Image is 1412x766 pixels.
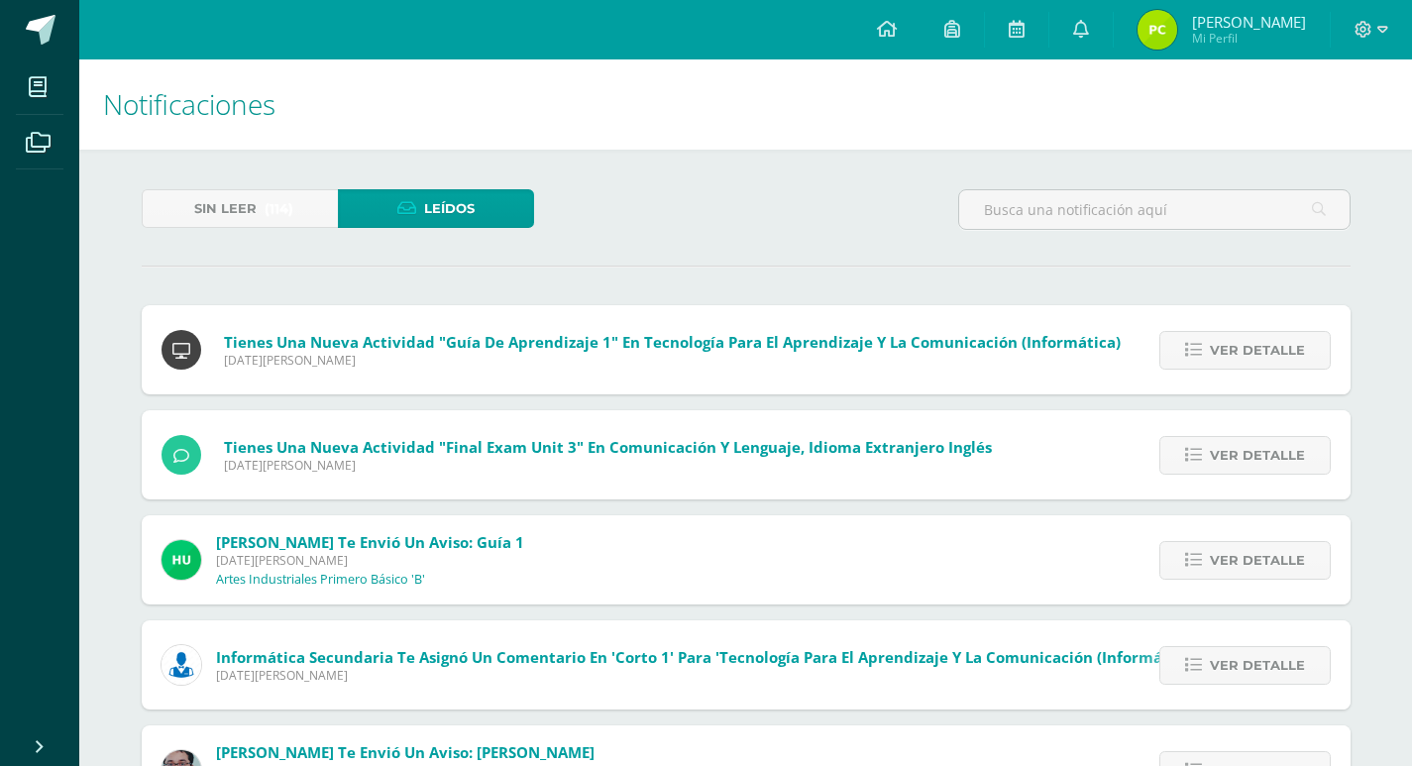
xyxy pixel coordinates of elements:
[224,437,992,457] span: Tienes una nueva actividad "Final Exam Unit 3" En Comunicación y Lenguaje, Idioma Extranjero Inglés
[1192,30,1306,47] span: Mi Perfil
[1192,12,1306,32] span: [PERSON_NAME]
[1210,542,1305,579] span: Ver detalle
[224,352,1121,369] span: [DATE][PERSON_NAME]
[162,645,201,685] img: 6ed6846fa57649245178fca9fc9a58dd.png
[216,647,1200,667] span: Informática Secundaria te asignó un comentario en 'Corto 1' para 'Tecnología para el Aprendizaje ...
[424,190,475,227] span: Leídos
[224,332,1121,352] span: Tienes una nueva actividad "Guía de aprendizaje 1" En Tecnología para el Aprendizaje y la Comunic...
[194,190,257,227] span: Sin leer
[265,190,293,227] span: (114)
[1138,10,1177,50] img: 1abdc8baa595bf4270ded46420d6b39f.png
[338,189,534,228] a: Leídos
[216,552,524,569] span: [DATE][PERSON_NAME]
[142,189,338,228] a: Sin leer(114)
[216,742,595,762] span: [PERSON_NAME] te envió un aviso: [PERSON_NAME]
[959,190,1350,229] input: Busca una notificación aquí
[216,572,425,588] p: Artes Industriales Primero Básico 'B'
[216,667,1200,684] span: [DATE][PERSON_NAME]
[224,457,992,474] span: [DATE][PERSON_NAME]
[1210,437,1305,474] span: Ver detalle
[162,540,201,580] img: fd23069c3bd5c8dde97a66a86ce78287.png
[103,85,275,123] span: Notificaciones
[1210,647,1305,684] span: Ver detalle
[1210,332,1305,369] span: Ver detalle
[216,532,524,552] span: [PERSON_NAME] te envió un aviso: Guía 1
